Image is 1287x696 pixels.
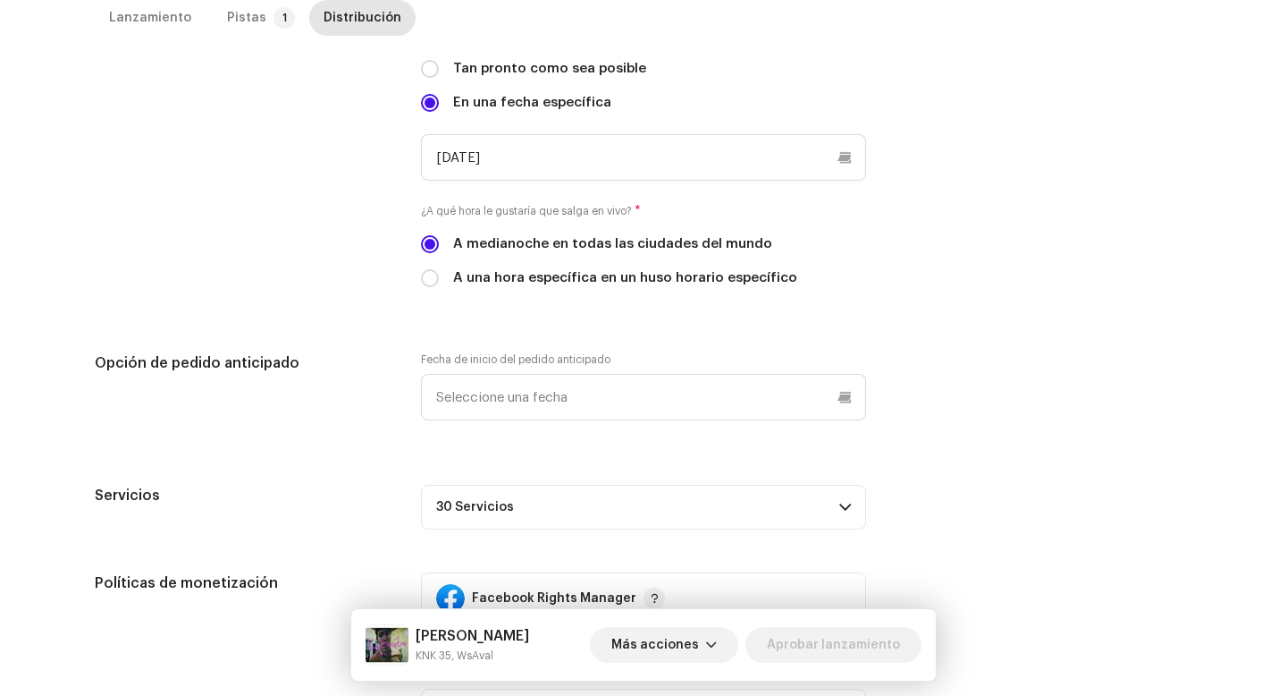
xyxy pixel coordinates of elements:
[95,352,392,374] h5: Opción de pedido anticipado
[472,591,636,606] strong: Facebook Rights Manager
[453,268,797,288] label: A una hora específica en un huso horario específico
[421,374,866,420] input: Seleccione una fecha
[421,352,610,367] label: Fecha de inicio del pedido anticipado
[453,59,646,79] label: Tan pronto como sea posible
[767,627,900,663] span: Aprobar lanzamiento
[453,234,772,254] label: A medianoche en todas las ciudades del mundo
[416,647,529,665] small: Robbie Fowler
[590,627,738,663] button: Más acciones
[421,134,866,181] input: Seleccione una fecha
[416,625,529,647] h5: Robbie Fowler
[453,93,611,113] label: En una fecha específica
[95,485,392,506] h5: Servicios
[745,627,921,663] button: Aprobar lanzamiento
[421,485,866,530] p-accordion-header: 30 Servicios
[366,624,408,666] img: 5f6de4f0-39d2-4b5a-93fa-d2612b91aeef
[421,202,632,220] small: ¿A qué hora le gustaría que salga en vivo?
[611,627,699,663] span: Más acciones
[95,573,392,594] h5: Políticas de monetización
